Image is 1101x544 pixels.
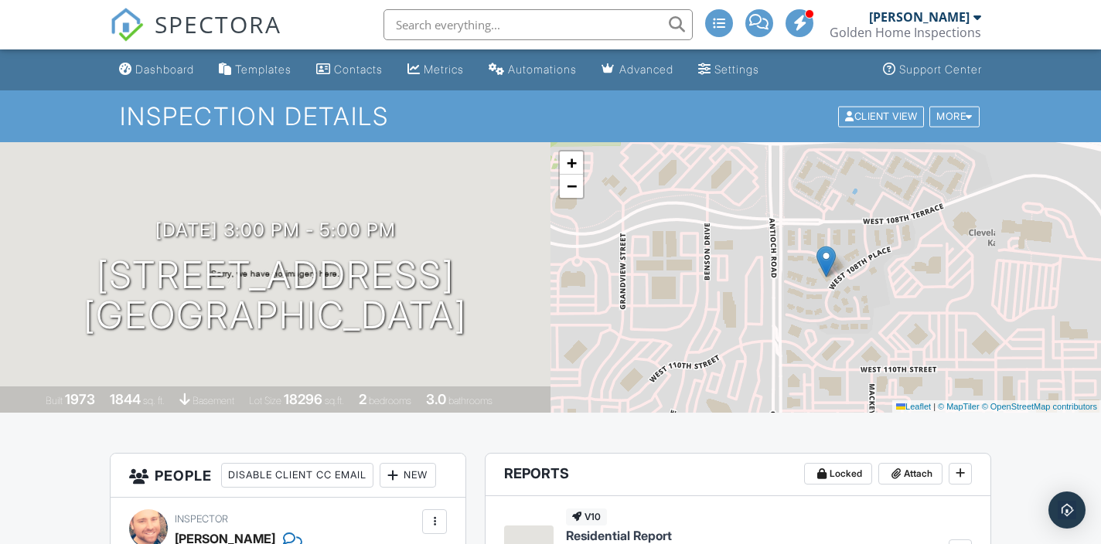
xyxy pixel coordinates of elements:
[567,176,577,195] span: −
[359,391,366,407] div: 2
[929,106,980,127] div: More
[110,21,281,53] a: SPECTORA
[369,395,411,406] span: bedrooms
[692,56,765,84] a: Settings
[155,219,396,240] h3: [DATE] 3:00 pm - 5:00 pm
[714,63,759,76] div: Settings
[135,63,194,76] div: Dashboard
[401,56,470,84] a: Metrics
[560,151,583,175] a: Zoom in
[65,391,95,407] div: 1973
[235,63,291,76] div: Templates
[595,56,680,84] a: Advanced
[111,454,465,498] h3: People
[448,395,493,406] span: bathrooms
[938,402,980,411] a: © MapTiler
[933,402,936,411] span: |
[325,395,344,406] span: sq.ft.
[110,391,141,407] div: 1844
[896,402,931,411] a: Leaflet
[193,395,234,406] span: basement
[869,9,970,25] div: [PERSON_NAME]
[143,395,165,406] span: sq. ft.
[982,402,1097,411] a: © OpenStreetMap contributors
[213,56,298,84] a: Templates
[424,63,464,76] div: Metrics
[380,463,436,488] div: New
[482,56,583,84] a: Automations (Advanced)
[310,56,389,84] a: Contacts
[334,63,383,76] div: Contacts
[837,110,928,121] a: Client View
[838,106,924,127] div: Client View
[567,153,577,172] span: +
[284,391,322,407] div: 18296
[175,513,228,525] span: Inspector
[110,8,144,42] img: The Best Home Inspection Software - Spectora
[155,8,281,40] span: SPECTORA
[816,246,836,277] img: Marker
[560,175,583,198] a: Zoom out
[426,391,446,407] div: 3.0
[508,63,577,76] div: Automations
[619,63,673,76] div: Advanced
[1048,491,1086,529] div: Open Intercom Messenger
[113,56,200,84] a: Dashboard
[830,25,981,40] div: Golden Home Inspections
[46,395,63,406] span: Built
[221,463,373,488] div: Disable Client CC Email
[120,103,981,130] h1: Inspection Details
[84,255,467,337] h1: [STREET_ADDRESS] [GEOGRAPHIC_DATA]
[383,9,693,40] input: Search everything...
[877,56,988,84] a: Support Center
[249,395,281,406] span: Lot Size
[899,63,982,76] div: Support Center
